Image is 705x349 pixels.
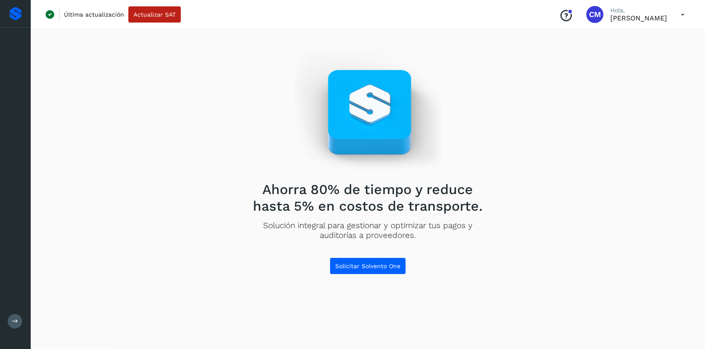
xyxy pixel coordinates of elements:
p: Hola, [610,7,667,14]
p: Última actualización [64,11,124,18]
h2: Ahorra 80% de tiempo y reduce hasta 5% en costos de transporte. [247,181,490,214]
p: Solución integral para gestionar y optimizar tus pagos y auditorías a proveedores. [247,221,490,240]
img: Empty state image [294,50,442,174]
button: Solicitar Solvento One [330,257,406,275]
p: Cynthia Mendoza [610,14,667,22]
span: Actualizar SAT [133,11,176,17]
span: Solicitar Solvento One [335,263,400,269]
button: Actualizar SAT [128,6,181,23]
